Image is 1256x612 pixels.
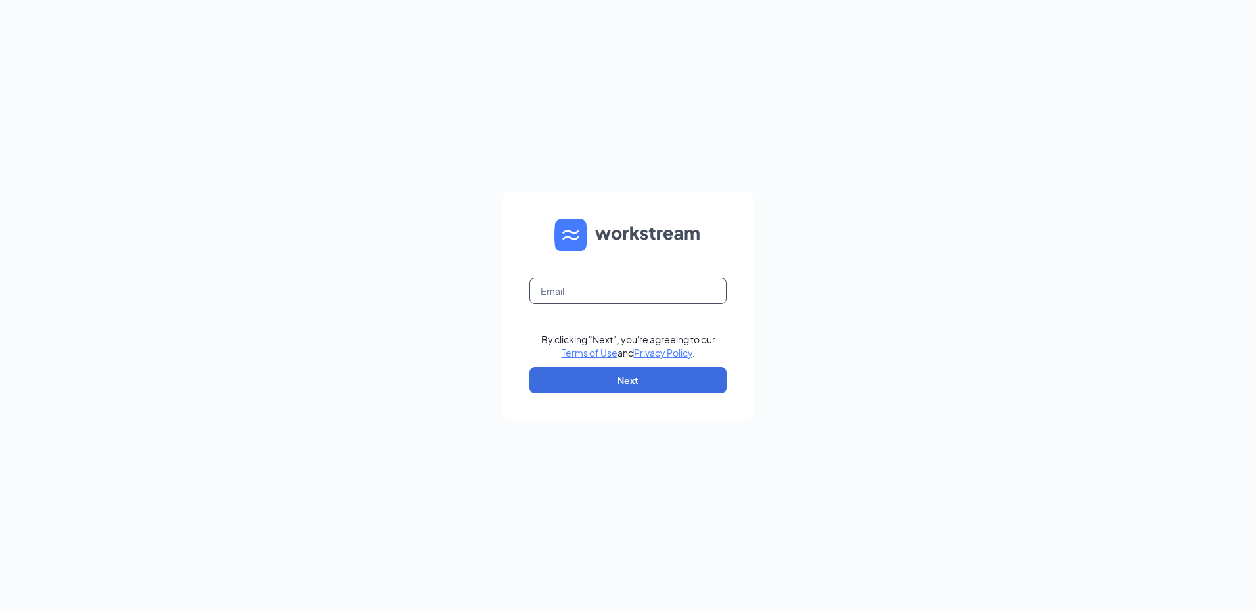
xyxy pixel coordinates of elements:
div: By clicking "Next", you're agreeing to our and . [541,333,715,359]
img: WS logo and Workstream text [554,219,702,251]
a: Terms of Use [562,347,617,359]
a: Privacy Policy [634,347,692,359]
button: Next [529,367,727,393]
input: Email [529,278,727,304]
